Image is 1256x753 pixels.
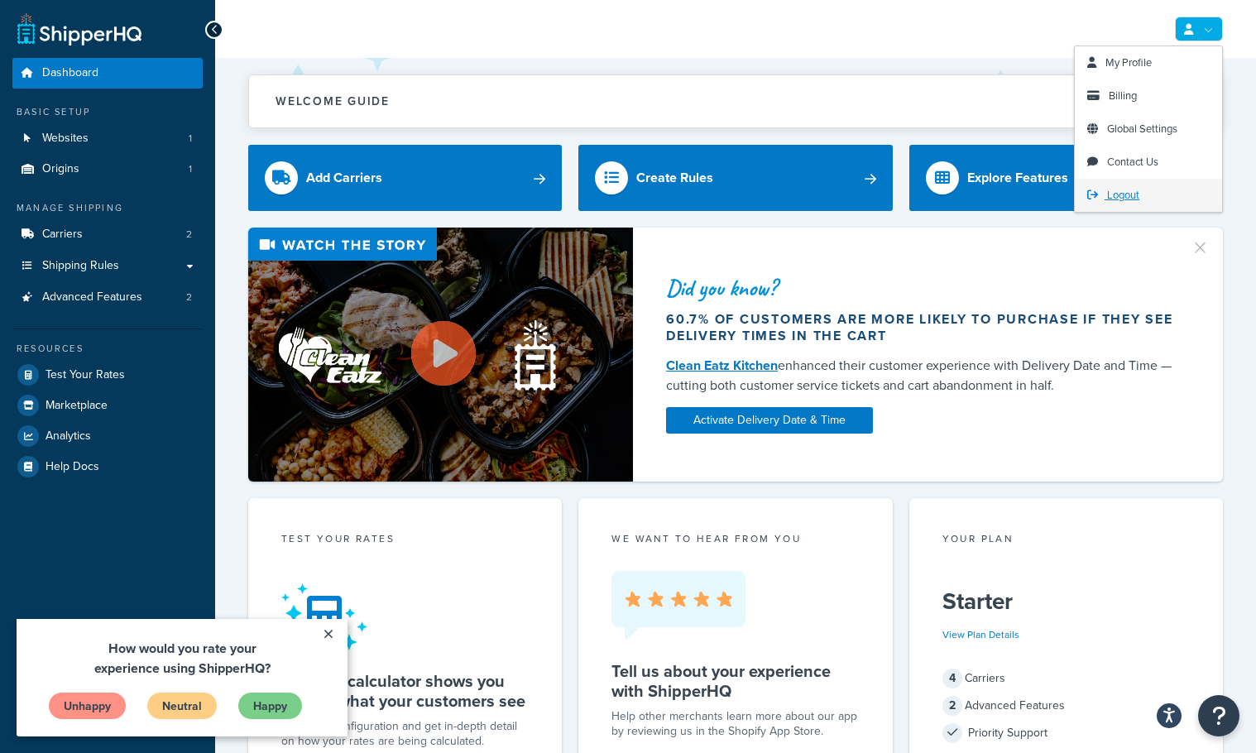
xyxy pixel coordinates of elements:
div: Resources [12,342,203,356]
a: View Plan Details [942,627,1019,642]
span: Billing [1109,88,1137,103]
h5: Tell us about your experience with ShipperHQ [611,661,859,701]
span: Marketplace [46,399,108,413]
a: Activate Delivery Date & Time [666,407,873,434]
span: 1 [189,162,192,176]
div: 60.7% of customers are more likely to purchase if they see delivery times in the cart [666,311,1178,344]
div: Test your configuration and get in-depth detail on how your rates are being calculated. [281,719,529,749]
div: enhanced their customer experience with Delivery Date and Time — cutting both customer service ti... [666,356,1178,396]
span: 2 [186,290,192,305]
a: Advanced Features2 [12,282,203,313]
a: Carriers2 [12,219,203,250]
div: Create Rules [636,166,713,189]
span: 4 [942,669,962,688]
li: Origins [12,154,203,185]
span: Contact Us [1107,154,1158,170]
a: Help Docs [12,452,203,482]
span: Dashboard [42,66,98,80]
span: Help Docs [46,460,99,474]
a: Logout [1075,179,1222,212]
a: Create Rules [578,145,892,211]
a: Billing [1075,79,1222,113]
a: Contact Us [1075,146,1222,179]
a: Marketplace [12,391,203,420]
li: Websites [12,123,203,154]
a: Dashboard [12,58,203,89]
button: Welcome Guide [249,75,1222,127]
a: Clean Eatz Kitchen [666,356,778,375]
a: Explore Features [909,145,1223,211]
a: Test Your Rates [12,360,203,390]
a: Websites1 [12,123,203,154]
h2: Welcome Guide [276,95,390,108]
a: Neutral [130,73,201,101]
div: Priority Support [942,722,1190,745]
span: Shipping Rules [42,259,119,273]
p: Help other merchants learn more about our app by reviewing us in the Shopify App Store. [611,709,859,739]
span: 2 [942,696,962,716]
a: Global Settings [1075,113,1222,146]
a: Origins1 [12,154,203,185]
span: Logout [1107,187,1139,203]
a: Analytics [12,421,203,451]
div: Your Plan [942,531,1190,550]
span: Advanced Features [42,290,142,305]
button: Open Resource Center [1198,695,1239,736]
div: Carriers [942,667,1190,690]
span: 2 [186,228,192,242]
div: Test your rates [281,531,529,550]
a: Add Carriers [248,145,562,211]
a: Unhappy [31,73,110,101]
span: How would you rate your experience using ShipperHQ? [78,20,254,59]
a: Happy [221,73,286,101]
h5: Our rate calculator shows you exactly what your customers see [281,671,529,711]
a: Shipping Rules [12,251,203,281]
div: Manage Shipping [12,201,203,215]
p: we want to hear from you [611,531,859,546]
li: Advanced Features [12,282,203,313]
span: My Profile [1105,55,1152,70]
span: Origins [42,162,79,176]
div: Explore Features [967,166,1068,189]
span: 1 [189,132,192,146]
span: Websites [42,132,89,146]
img: Video thumbnail [248,228,633,482]
span: Test Your Rates [46,368,125,382]
span: Global Settings [1107,121,1177,137]
a: My Profile [1075,46,1222,79]
li: Carriers [12,219,203,250]
span: Carriers [42,228,83,242]
h5: Starter [942,588,1190,615]
div: Advanced Features [942,694,1190,717]
span: Analytics [46,429,91,444]
div: Add Carriers [306,166,382,189]
div: Did you know? [666,276,1178,300]
div: Basic Setup [12,105,203,119]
